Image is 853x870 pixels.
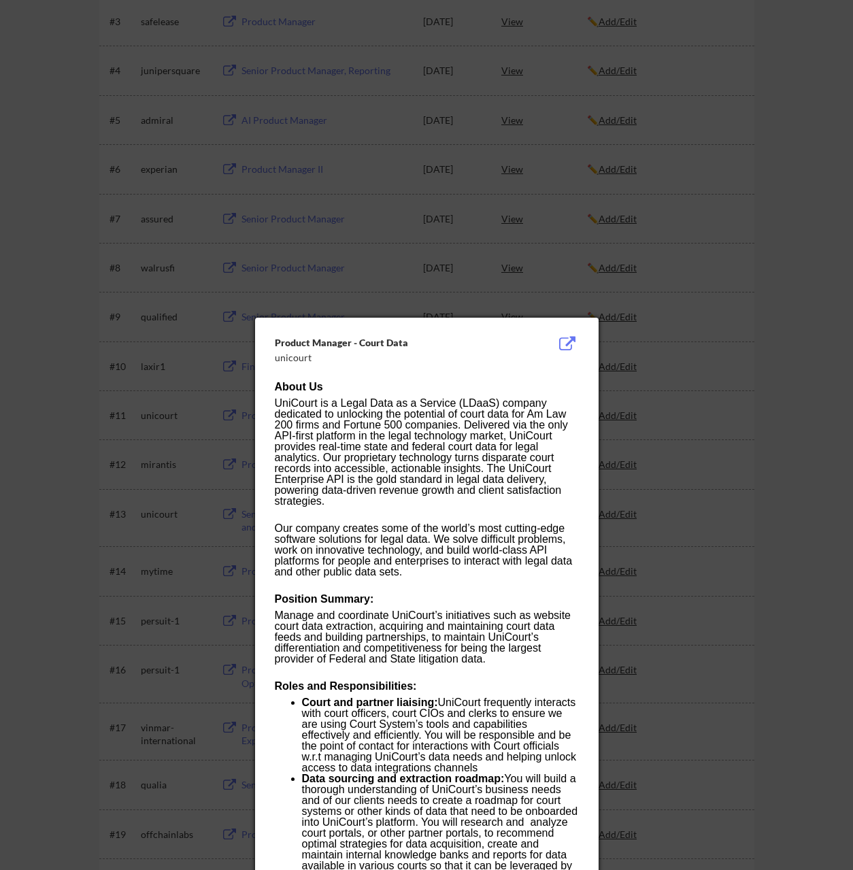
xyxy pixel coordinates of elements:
[275,523,578,578] p: Our company creates some of the world’s most cutting-edge software solutions for legal data. We s...
[275,336,510,350] div: Product Manager - Court Data
[302,697,578,773] p: UniCourt frequently interacts with court officers, court CIOs and clerks to ensure we are using C...
[275,610,578,665] p: Manage and coordinate UniCourt’s initiatives such as website court data extraction, acquiring and...
[275,398,578,507] p: UniCourt is a Legal Data as a Service (LDaaS) company dedicated to unlocking the potential of cou...
[275,593,374,605] strong: Position Summary:
[275,381,323,392] strong: About Us
[275,351,510,365] div: unicourt
[275,680,417,692] strong: Roles and Responsibilities:
[302,697,438,708] strong: Court and partner liaising:
[302,773,505,784] strong: Data sourcing and extraction roadmap:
